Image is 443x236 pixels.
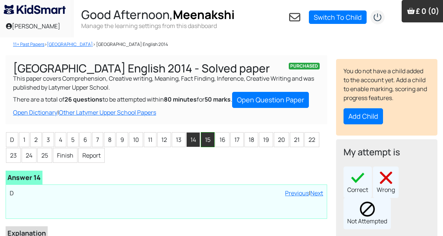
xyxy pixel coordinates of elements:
[22,148,37,163] li: 24
[42,132,54,147] li: 3
[10,189,323,198] p: D
[81,7,235,22] h2: Good Afternoon,
[232,92,309,108] a: Open Question Paper
[244,132,258,147] li: 18
[67,132,79,147] li: 5
[344,108,383,124] button: Add Child
[172,132,186,147] li: 13
[157,132,171,147] li: 12
[344,198,391,229] div: Not Attempted
[416,6,439,16] span: £ 0 (0)
[13,63,320,74] h1: [GEOGRAPHIC_DATA] English 2014 - Solved paper
[407,7,415,15] img: Your items in the shopping basket
[274,132,289,147] li: 20
[205,95,231,103] b: 50 marks
[6,55,327,124] div: This paper covers Comprehension, Creative writing, Meaning, Fact Finding, Inference, Creative Wri...
[259,132,273,147] li: 19
[290,132,304,147] li: 21
[79,132,91,147] li: 6
[13,41,44,47] a: 11+ Past Papers
[186,132,200,147] li: 14
[19,132,29,147] li: 1
[47,41,93,47] a: [GEOGRAPHIC_DATA]
[81,22,235,30] h3: Manage the learning settings from this dashboard
[230,132,244,147] li: 17
[215,132,230,147] li: 16
[304,132,319,147] li: 22
[92,132,103,147] li: 7
[55,132,66,147] li: 4
[59,108,156,117] a: Other Latymer Upper School Papers
[30,132,42,147] li: 2
[4,5,66,14] img: KidSmart logo
[116,132,128,147] li: 9
[129,132,143,147] li: 10
[370,10,385,25] img: logout2.png
[13,108,57,117] a: Open Dictionary
[310,189,323,197] a: Next
[144,132,156,147] li: 11
[201,132,215,147] li: 15
[373,167,399,198] div: Wrong
[285,189,323,198] div: |
[6,41,320,48] nav: > > [GEOGRAPHIC_DATA] English 2014
[379,170,393,185] img: cross40x40.png
[285,189,309,197] a: Previous
[13,108,320,117] div: |
[37,148,52,163] li: 25
[53,148,77,163] li: Finish
[360,202,375,217] img: block.png
[344,147,430,158] h4: My attempt is
[164,95,197,103] b: 80 minutes
[344,167,372,198] div: Correct
[64,95,102,103] b: 26 questions
[6,148,21,163] li: 23
[350,170,365,185] img: right40x40.png
[173,6,235,23] span: Meenakshi
[6,132,18,147] li: D
[104,132,116,147] li: 8
[289,63,320,69] span: PURCHASED
[78,148,105,163] li: Report
[7,173,41,182] b: Answer 14
[344,66,430,102] p: You do not have a child added to the account yet. Add a child to enable marking, scoring and prog...
[309,10,367,24] a: Switch To Child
